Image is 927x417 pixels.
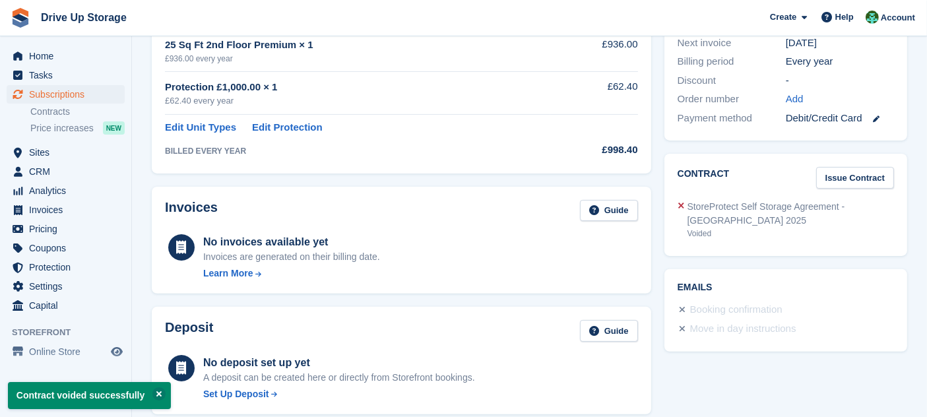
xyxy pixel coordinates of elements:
[550,72,638,115] td: £62.40
[203,371,475,385] p: A deposit can be created here or directly from Storefront bookings.
[770,11,796,24] span: Create
[786,73,894,88] div: -
[7,162,125,181] a: menu
[7,143,125,162] a: menu
[29,201,108,219] span: Invoices
[30,106,125,118] a: Contracts
[165,120,236,135] a: Edit Unit Types
[786,111,894,126] div: Debit/Credit Card
[29,239,108,257] span: Coupons
[816,167,894,189] a: Issue Contract
[29,181,108,200] span: Analytics
[36,7,132,28] a: Drive Up Storage
[786,92,804,107] a: Add
[165,145,550,157] div: BILLED EVERY YEAR
[203,387,269,401] div: Set Up Deposit
[165,200,218,222] h2: Invoices
[165,38,550,53] div: 25 Sq Ft 2nd Floor Premium × 1
[29,342,108,361] span: Online Store
[786,54,894,69] div: Every year
[7,201,125,219] a: menu
[690,302,783,318] div: Booking confirmation
[29,85,108,104] span: Subscriptions
[203,267,253,280] div: Learn More
[203,267,380,280] a: Learn More
[29,258,108,276] span: Protection
[29,162,108,181] span: CRM
[29,47,108,65] span: Home
[690,321,796,337] div: Move in day instructions
[7,47,125,65] a: menu
[550,30,638,71] td: £936.00
[165,320,213,342] h2: Deposit
[678,54,786,69] div: Billing period
[252,120,323,135] a: Edit Protection
[835,11,854,24] span: Help
[165,53,550,65] div: £936.00 every year
[687,228,894,240] div: Voided
[8,382,171,409] p: Contract voided successfully
[7,66,125,84] a: menu
[29,143,108,162] span: Sites
[7,342,125,361] a: menu
[678,282,894,293] h2: Emails
[165,94,550,108] div: £62.40 every year
[678,111,786,126] div: Payment method
[678,36,786,51] div: Next invoice
[866,11,879,24] img: Camille
[7,239,125,257] a: menu
[7,181,125,200] a: menu
[29,220,108,238] span: Pricing
[29,277,108,296] span: Settings
[7,258,125,276] a: menu
[11,8,30,28] img: stora-icon-8386f47178a22dfd0bd8f6a31ec36ba5ce8667c1dd55bd0f319d3a0aa187defe.svg
[7,85,125,104] a: menu
[109,344,125,360] a: Preview store
[881,11,915,24] span: Account
[687,200,894,228] div: StoreProtect Self Storage Agreement - [GEOGRAPHIC_DATA] 2025
[580,320,638,342] a: Guide
[203,250,380,264] div: Invoices are generated on their billing date.
[30,122,94,135] span: Price increases
[786,36,894,51] div: [DATE]
[30,121,125,135] a: Price increases NEW
[203,387,475,401] a: Set Up Deposit
[7,296,125,315] a: menu
[7,220,125,238] a: menu
[203,234,380,250] div: No invoices available yet
[580,200,638,222] a: Guide
[678,73,786,88] div: Discount
[550,143,638,158] div: £998.40
[12,326,131,339] span: Storefront
[29,66,108,84] span: Tasks
[678,92,786,107] div: Order number
[29,296,108,315] span: Capital
[103,121,125,135] div: NEW
[165,80,550,95] div: Protection £1,000.00 × 1
[7,277,125,296] a: menu
[203,355,475,371] div: No deposit set up yet
[678,167,730,189] h2: Contract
